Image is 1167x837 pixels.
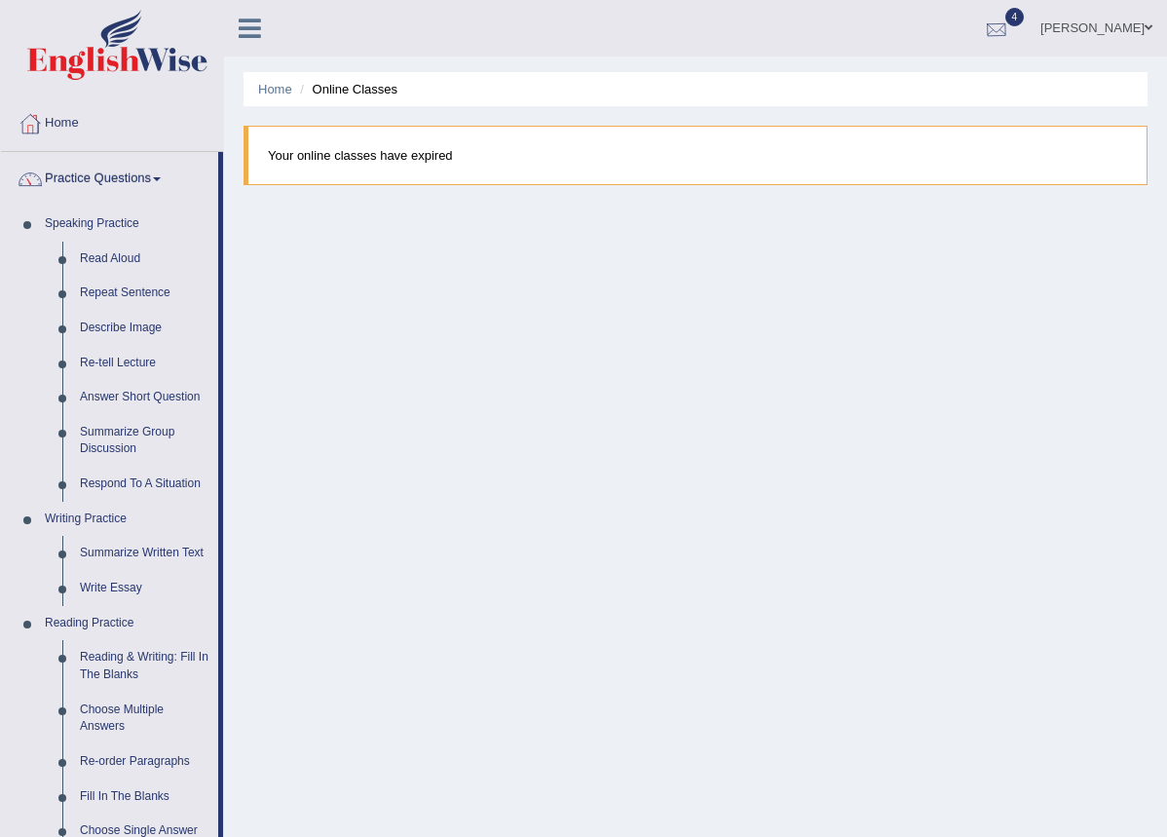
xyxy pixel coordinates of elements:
a: Home [258,82,292,96]
a: Re-order Paragraphs [71,744,218,780]
a: Home [1,96,223,145]
a: Reading & Writing: Fill In The Blanks [71,640,218,692]
a: Summarize Written Text [71,536,218,571]
a: Summarize Group Discussion [71,415,218,467]
li: Online Classes [295,80,397,98]
a: Answer Short Question [71,380,218,415]
a: Describe Image [71,311,218,346]
a: Speaking Practice [36,207,218,242]
a: Respond To A Situation [71,467,218,502]
a: Reading Practice [36,606,218,641]
a: Practice Questions [1,152,218,201]
blockquote: Your online classes have expired [244,126,1148,185]
span: 4 [1005,8,1025,26]
a: Read Aloud [71,242,218,277]
a: Fill In The Blanks [71,780,218,815]
a: Choose Multiple Answers [71,693,218,744]
a: Repeat Sentence [71,276,218,311]
a: Writing Practice [36,502,218,537]
a: Re-tell Lecture [71,346,218,381]
a: Write Essay [71,571,218,606]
